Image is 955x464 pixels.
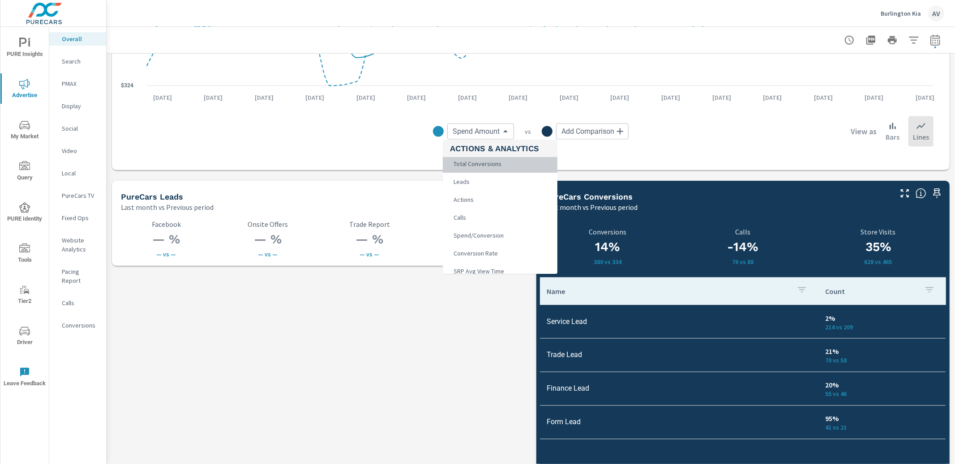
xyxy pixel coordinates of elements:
[450,158,503,170] span: Total Conversions
[450,175,471,188] span: Leads
[450,265,506,277] span: SRP Avg View Time
[450,193,475,206] span: Actions
[450,140,550,157] h5: Actions & Analytics
[450,229,505,242] span: Spend/Conversion
[450,247,500,260] span: Conversion Rate
[450,211,468,224] span: Calls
